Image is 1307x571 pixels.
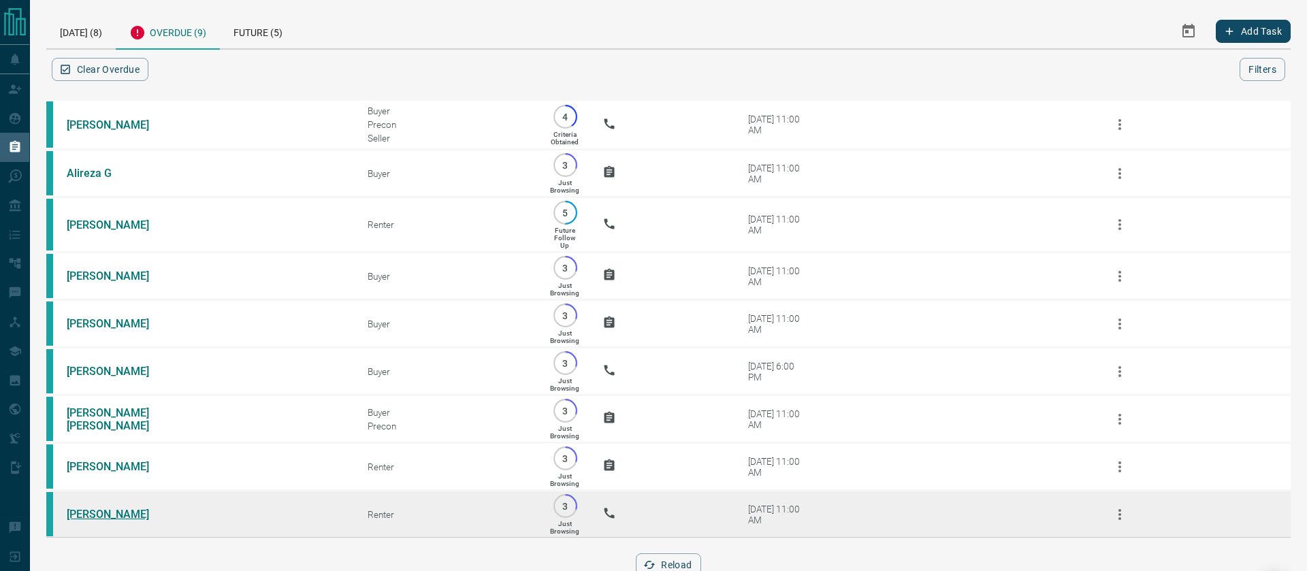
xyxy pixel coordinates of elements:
[550,472,579,487] p: Just Browsing
[560,208,570,218] p: 5
[368,421,528,431] div: Precon
[748,456,806,478] div: [DATE] 11:00 AM
[46,199,53,250] div: condos.ca
[748,408,806,430] div: [DATE] 11:00 AM
[46,301,53,346] div: condos.ca
[560,160,570,170] p: 3
[46,14,116,48] div: [DATE] (8)
[67,167,169,180] a: Alireza G
[748,114,806,135] div: [DATE] 11:00 AM
[560,453,570,463] p: 3
[550,520,579,535] p: Just Browsing
[550,425,579,440] p: Just Browsing
[748,163,806,184] div: [DATE] 11:00 AM
[46,101,53,148] div: condos.ca
[560,310,570,321] p: 3
[368,366,528,377] div: Buyer
[67,118,169,131] a: [PERSON_NAME]
[46,151,53,195] div: condos.ca
[560,112,570,122] p: 4
[368,219,528,230] div: Renter
[560,358,570,368] p: 3
[1216,20,1291,43] button: Add Task
[560,263,570,273] p: 3
[748,313,806,335] div: [DATE] 11:00 AM
[368,407,528,418] div: Buyer
[748,504,806,525] div: [DATE] 11:00 AM
[748,361,806,382] div: [DATE] 6:00 PM
[46,444,53,489] div: condos.ca
[748,214,806,235] div: [DATE] 11:00 AM
[67,218,169,231] a: [PERSON_NAME]
[550,329,579,344] p: Just Browsing
[46,254,53,298] div: condos.ca
[67,317,169,330] a: [PERSON_NAME]
[67,406,169,432] a: [PERSON_NAME] [PERSON_NAME]
[46,397,53,441] div: condos.ca
[1240,58,1285,81] button: Filters
[52,58,148,81] button: Clear Overdue
[554,227,575,249] p: Future Follow Up
[748,265,806,287] div: [DATE] 11:00 AM
[368,319,528,329] div: Buyer
[1172,15,1205,48] button: Select Date Range
[368,271,528,282] div: Buyer
[67,508,169,521] a: [PERSON_NAME]
[368,461,528,472] div: Renter
[368,168,528,179] div: Buyer
[220,14,296,48] div: Future (5)
[67,270,169,282] a: [PERSON_NAME]
[368,509,528,520] div: Renter
[46,492,53,536] div: condos.ca
[560,501,570,511] p: 3
[560,406,570,416] p: 3
[550,282,579,297] p: Just Browsing
[46,349,53,393] div: condos.ca
[67,460,169,473] a: [PERSON_NAME]
[67,365,169,378] a: [PERSON_NAME]
[550,377,579,392] p: Just Browsing
[368,133,528,144] div: Seller
[368,105,528,116] div: Buyer
[368,119,528,130] div: Precon
[551,131,579,146] p: Criteria Obtained
[550,179,579,194] p: Just Browsing
[116,14,220,50] div: Overdue (9)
